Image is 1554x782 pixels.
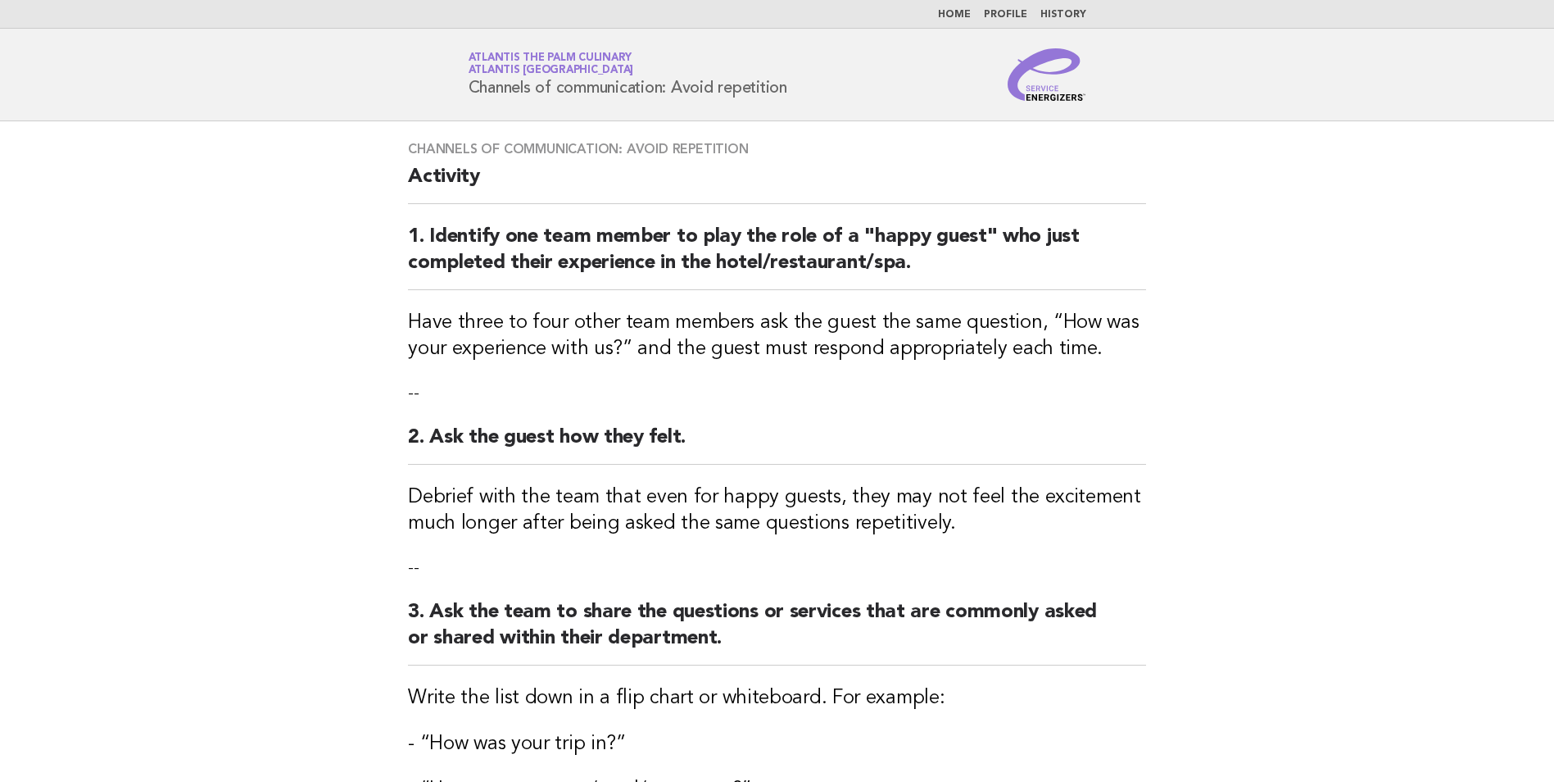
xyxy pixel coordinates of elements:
[984,10,1027,20] a: Profile
[408,557,1146,580] p: --
[1040,10,1086,20] a: History
[469,66,634,76] span: Atlantis [GEOGRAPHIC_DATA]
[408,484,1146,537] h3: Debrief with the team that even for happy guests, they may not feel the excitement much longer af...
[469,53,787,96] h1: Channels of communication: Avoid repetition
[408,731,1146,757] h3: - “How was your trip in?”
[408,599,1146,666] h2: 3. Ask the team to share the questions or services that are commonly asked or shared within their...
[408,141,1146,157] h3: Channels of communication: Avoid repetition
[408,164,1146,204] h2: Activity
[938,10,971,20] a: Home
[408,224,1146,290] h2: 1. Identify one team member to play the role of a "happy guest" who just completed their experien...
[469,52,634,75] a: Atlantis The Palm CulinaryAtlantis [GEOGRAPHIC_DATA]
[408,685,1146,712] h3: Write the list down in a flip chart or whiteboard. For example:
[408,425,1146,465] h2: 2. Ask the guest how they felt.
[408,382,1146,405] p: --
[1008,48,1086,101] img: Service Energizers
[408,310,1146,362] h3: Have three to four other team members ask the guest the same question, “How was your experience w...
